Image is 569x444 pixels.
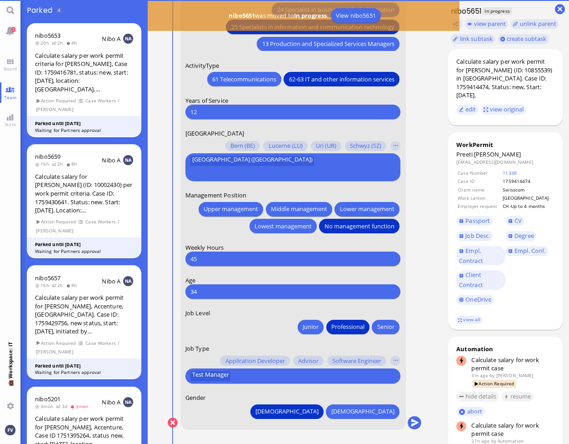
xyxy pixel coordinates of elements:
div: Calculate salary for [PERSON_NAME] (ID: 10002430) per work permit criteria. Case ID: 1759430641. ... [35,172,133,215]
span: automation@bluelakelegal.com [498,438,524,444]
span: 16h [35,161,52,167]
button: edit [456,105,479,115]
span: Lowest management [255,222,312,231]
span: [PERSON_NAME] [36,227,74,235]
span: Years of Service [185,96,228,105]
a: OneDrive [456,295,494,305]
span: Job Desc. [465,232,490,240]
div: Parked until [DATE] [35,241,134,248]
b: In progress [294,11,327,20]
span: / [117,97,120,105]
button: view original [481,105,526,115]
a: View nibo5651 [331,8,381,23]
span: Action Required [36,218,77,226]
span: Nibo A [102,35,120,43]
button: unlink parent [511,19,559,29]
td: CH-Up to 4 months [502,202,554,210]
span: Case Workers [85,97,116,105]
img: NA [123,34,133,44]
a: view all [456,316,483,323]
span: Nibo A [102,277,120,285]
span: 2h [52,40,66,46]
span: Uri (UR) [316,142,336,150]
span: Action Required [36,339,77,347]
a: nibo5657 [35,274,60,282]
span: [GEOGRAPHIC_DATA] [185,129,244,137]
div: Waiting for Partners approval [35,369,134,376]
span: No management function [324,222,394,231]
button: Software Engineer [327,356,386,366]
button: Lucerne (LU) [263,141,307,151]
button: 61 Telecommunications [207,72,281,86]
div: Calculate salary per work permit for [PERSON_NAME] (ID: 10855539) in [GEOGRAPHIC_DATA]. Case ID: ... [456,57,554,100]
span: [DEMOGRAPHIC_DATA] [255,407,319,416]
button: [DEMOGRAPHIC_DATA] [250,404,324,419]
span: 21h ago [471,438,489,444]
a: nibo5653 [35,31,60,40]
span: Team [2,94,19,101]
button: Senior [372,320,399,334]
td: Work canton [457,194,501,202]
span: 2h [52,161,66,167]
a: CV [505,216,524,226]
button: [DEMOGRAPHIC_DATA] [326,404,399,419]
span: link subtask [460,35,493,43]
span: Upper management [204,204,258,214]
span: Management Position [185,191,246,199]
span: 62-63 IT and other information services [289,75,394,84]
span: / [117,339,120,347]
span: Weekly Hours [185,243,224,252]
span: Middle management [271,204,327,214]
span: 8h [66,282,80,288]
button: Middle management [266,202,332,217]
span: [PERSON_NAME] [36,348,74,356]
span: ActivityType [185,61,220,70]
task-group-action-menu: link subtask [451,34,495,44]
span: Software Engineer [332,358,381,365]
span: Job Level [185,309,210,317]
span: by [489,372,494,378]
span: Case Workers [85,339,116,347]
td: Employer request [457,202,501,210]
span: Age [185,276,195,284]
span: Action Required [36,97,77,105]
span: [DEMOGRAPHIC_DATA] [331,407,394,416]
span: 8h [66,161,80,167]
div: WorkPermit [456,141,554,149]
span: 3mon [35,403,56,409]
span: Lower management [340,204,394,214]
span: Bern (BE) [230,142,255,150]
span: Nibo A [102,156,120,164]
a: nibo5201 [35,395,60,403]
img: You [5,425,15,435]
a: nibo5659 [35,152,60,161]
span: anand.pazhenkottil@bluelakelegal.com [496,372,534,378]
span: by [491,438,496,444]
div: Calculate salary per work permit for [PERSON_NAME], Accenture, [GEOGRAPHIC_DATA]. Case ID: 175942... [35,293,133,336]
span: Empl. Contract [459,247,483,265]
button: Upper management [199,202,263,217]
td: Case Number [457,169,501,177]
button: 62-63 IT and other information services [284,72,399,86]
img: NA [123,155,133,165]
button: resume [501,392,534,402]
div: Parked until [DATE] [35,120,134,127]
span: 4h [66,40,80,46]
div: Calculate salary per work permit criteria for [PERSON_NAME], Case ID: 1759416781, status: new, st... [35,51,133,94]
a: Passport [456,216,493,226]
span: 3d [56,403,70,409]
span: Professional [331,323,364,332]
span: was moved to . [226,11,331,20]
a: Degree [505,231,536,241]
span: 20h [35,40,52,46]
span: [PERSON_NAME] [474,150,521,158]
span: Gender [185,394,206,402]
span: Board [1,66,19,72]
div: Waiting for Partners approval [35,127,134,134]
span: Nibo A [102,398,120,406]
h1: nibo5651 [448,6,482,16]
span: 2h [52,282,66,288]
div: Parked until [DATE] [35,363,134,369]
span: Senior [377,323,394,332]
